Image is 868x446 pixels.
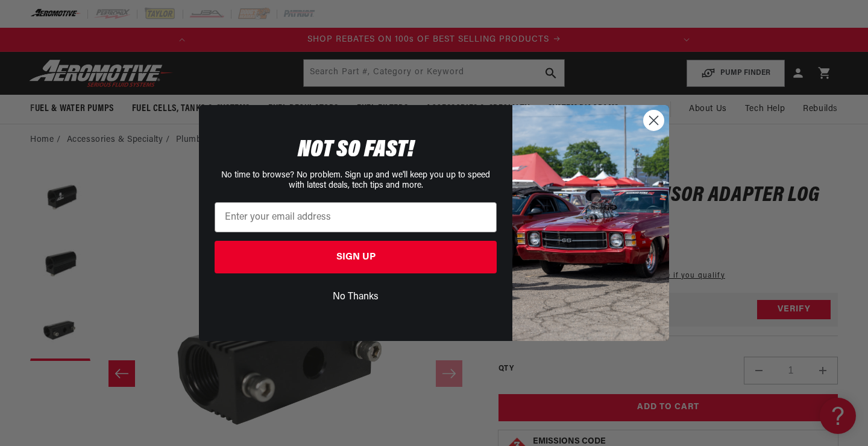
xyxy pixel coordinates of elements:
input: Enter your email address [215,202,497,232]
img: 85cdd541-2605-488b-b08c-a5ee7b438a35.jpeg [512,105,669,340]
span: NOT SO FAST! [298,138,414,162]
span: No time to browse? No problem. Sign up and we'll keep you up to speed with latest deals, tech tip... [221,171,490,190]
button: Close dialog [643,110,664,131]
button: SIGN UP [215,241,497,273]
button: No Thanks [215,285,497,308]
